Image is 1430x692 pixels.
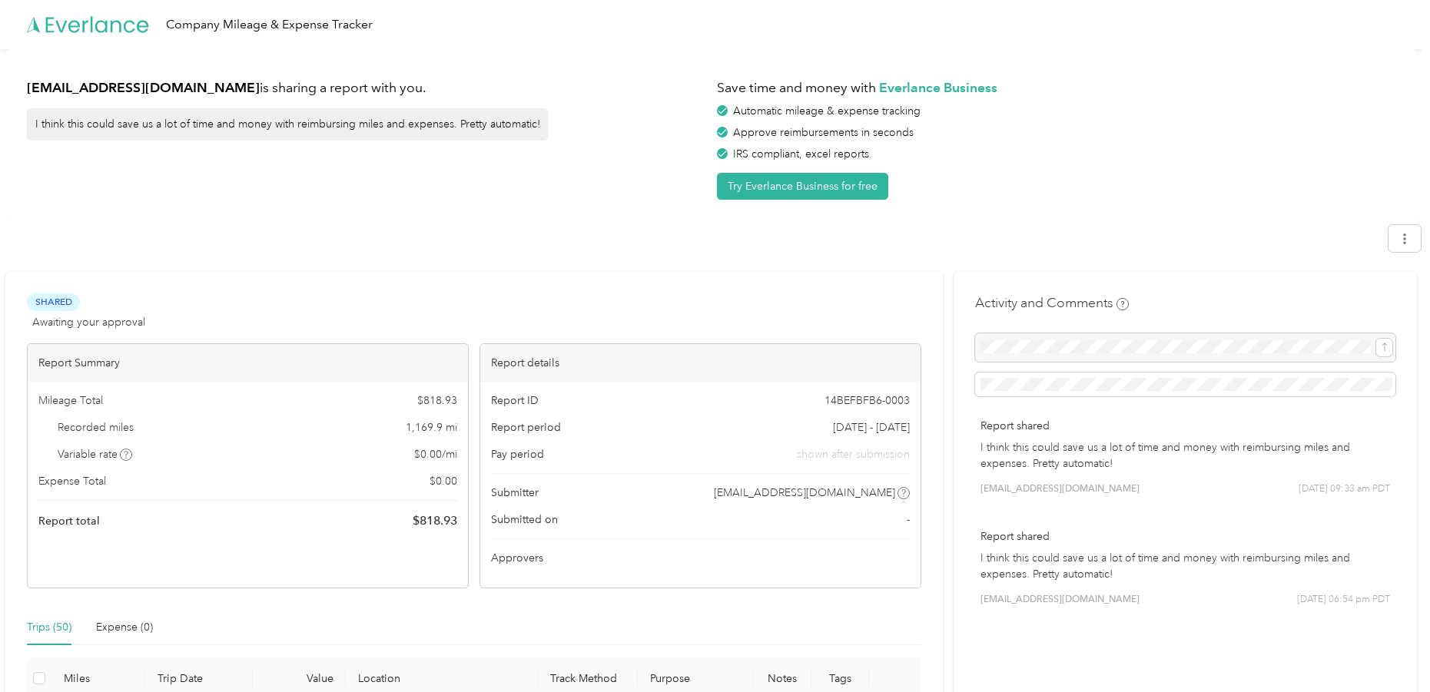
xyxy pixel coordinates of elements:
[166,15,373,35] div: Company Mileage & Expense Tracker
[491,392,539,409] span: Report ID
[980,593,1140,607] span: [EMAIL_ADDRESS][DOMAIN_NAME]
[491,550,543,566] span: Approvers
[879,79,997,95] strong: Everlance Business
[980,482,1140,496] span: [EMAIL_ADDRESS][DOMAIN_NAME]
[833,419,910,435] span: [DATE] - [DATE]
[975,293,1129,313] h4: Activity and Comments
[733,126,914,139] span: Approve reimbursements in seconds
[733,104,921,118] span: Automatic mileage & expense tracking
[27,78,706,98] h1: is sharing a report with you.
[413,512,457,530] span: $ 818.93
[733,147,869,161] span: IRS compliant, excel reports
[32,314,145,330] span: Awaiting your approval
[797,446,910,462] span: shown after submission
[27,619,71,636] div: Trips (50)
[96,619,153,636] div: Expense (0)
[414,446,457,462] span: $ 0.00 / mi
[491,512,558,528] span: Submitted on
[28,344,468,382] div: Report Summary
[1299,482,1390,496] span: [DATE] 09:33 am PDT
[406,419,457,435] span: 1,169.9 mi
[27,108,548,141] div: I think this could save us a lot of time and money with reimbursing miles and expenses. Pretty au...
[430,473,457,489] span: $ 0.00
[980,550,1390,582] p: I think this could save us a lot of time and money with reimbursing miles and expenses. Pretty au...
[27,79,260,95] strong: [EMAIL_ADDRESS][DOMAIN_NAME]
[491,419,561,435] span: Report period
[58,419,134,435] span: Recorded miles
[417,392,457,409] span: $ 818.93
[824,392,910,409] span: 14BEFBFB6-0003
[491,485,539,501] span: Submitter
[491,446,544,462] span: Pay period
[38,513,100,529] span: Report total
[717,78,1396,98] h1: Save time and money with
[58,446,133,462] span: Variable rate
[1297,593,1390,607] span: [DATE] 06:54 pm PDT
[980,439,1390,472] p: I think this could save us a lot of time and money with reimbursing miles and expenses. Pretty au...
[980,418,1390,434] p: Report shared
[480,344,921,382] div: Report details
[38,473,106,489] span: Expense Total
[27,293,80,311] span: Shared
[38,392,103,409] span: Mileage Total
[907,512,910,528] span: -
[717,173,888,200] button: Try Everlance Business for free
[980,528,1390,545] p: Report shared
[714,485,895,501] span: [EMAIL_ADDRESS][DOMAIN_NAME]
